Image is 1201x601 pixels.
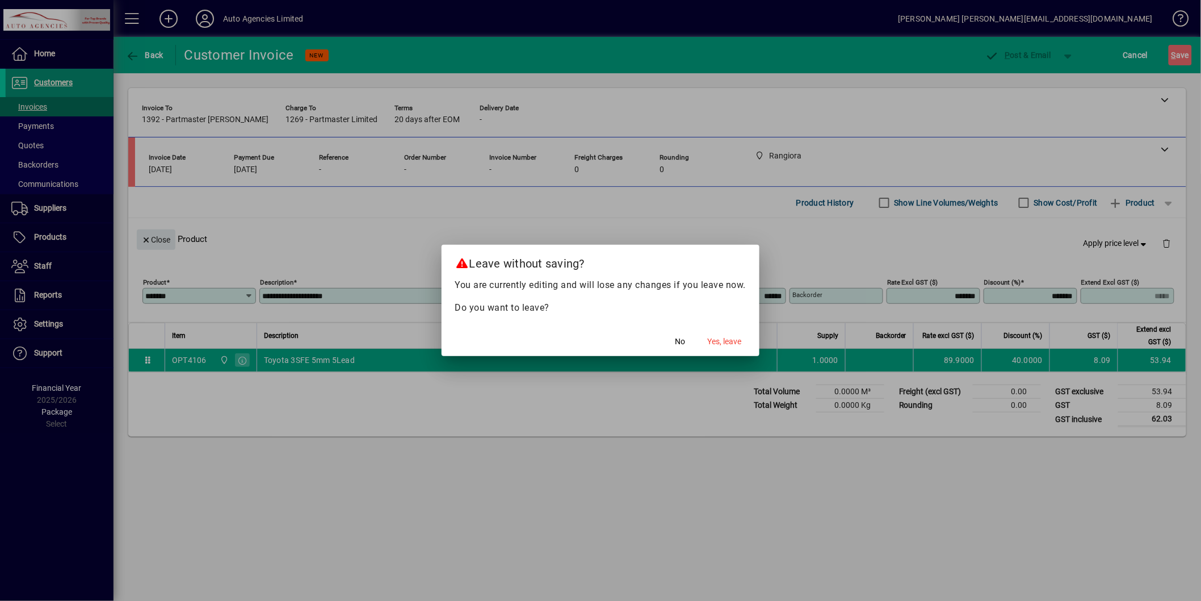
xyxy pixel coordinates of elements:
p: Do you want to leave? [455,301,746,315]
span: No [675,336,685,348]
button: Yes, leave [703,331,746,352]
button: No [662,331,698,352]
p: You are currently editing and will lose any changes if you leave now. [455,278,746,292]
span: Yes, leave [707,336,741,348]
h2: Leave without saving? [442,245,760,278]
